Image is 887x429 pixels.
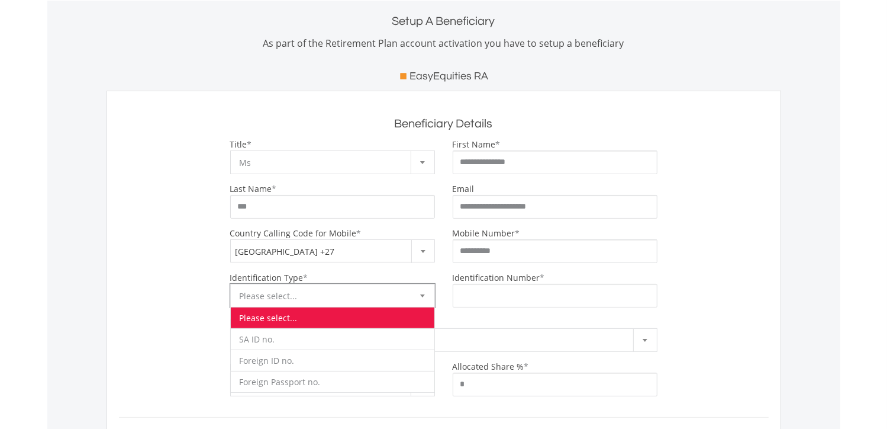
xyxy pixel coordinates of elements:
label: Allocated Share % [453,361,524,372]
li: Foreign Passport no. [231,371,434,392]
label: Identification Type [230,272,304,283]
span: South Africa +27 [231,240,434,263]
label: First Name [453,139,496,150]
h2: Beneficiary Details [119,115,769,133]
span: Please select... [240,329,630,353]
h3: EasyEquities RA [409,68,488,85]
li: Please select... [231,307,434,328]
label: Country Calling Code for Mobile [230,228,357,239]
li: Foreign ID no. [231,350,434,371]
label: Last Name [230,183,272,194]
label: Email [453,183,475,194]
label: Identification Number [453,272,540,283]
label: Mobile Number [453,228,515,239]
span: Ms [240,151,408,175]
label: Title [230,139,247,150]
h4: As part of the Retirement Plan account activation you have to setup a beneficiary [107,36,781,50]
h2: Setup A Beneficiary [107,12,781,30]
span: Please select... [240,284,408,308]
span: South Africa +27 [230,239,435,262]
li: SA ID no. [231,328,434,350]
